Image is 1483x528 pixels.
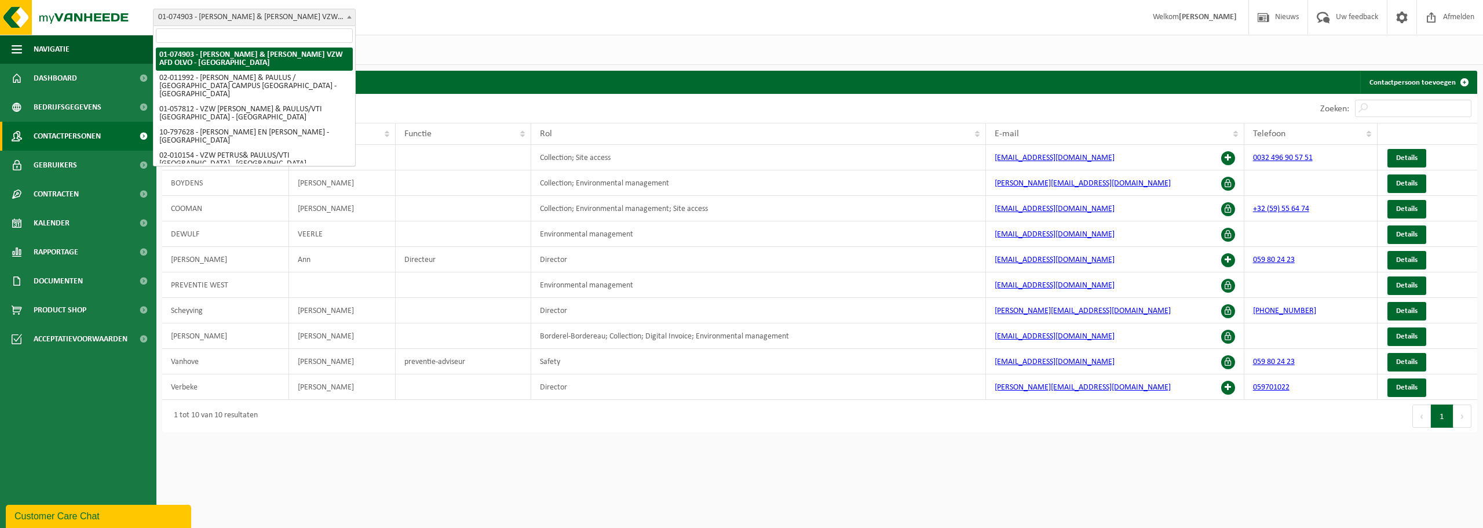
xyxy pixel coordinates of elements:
[153,9,356,26] span: 01-074903 - PETRUS & PAULUS VZW AFD OLVO - OOSTENDE
[1396,231,1418,238] span: Details
[1253,358,1295,366] a: 059 80 24 23
[531,247,986,272] td: Director
[1396,180,1418,187] span: Details
[540,129,552,139] span: Rol
[1253,383,1290,392] a: 059701022
[531,349,986,374] td: Safety
[289,221,396,247] td: VEERLE
[531,170,986,196] td: Collection; Environmental management
[168,406,258,427] div: 1 tot 10 van 10 resultaten
[156,102,353,125] li: 01-057812 - VZW [PERSON_NAME] & PAULUS/VTI [GEOGRAPHIC_DATA] - [GEOGRAPHIC_DATA]
[1253,205,1309,213] a: +32 (59) 55 64 74
[995,230,1115,239] a: [EMAIL_ADDRESS][DOMAIN_NAME]
[289,196,396,221] td: [PERSON_NAME]
[1253,154,1313,162] a: 0032 496 90 57 51
[1387,327,1426,346] a: Details
[1431,405,1453,428] button: 1
[156,71,353,102] li: 02-011992 - [PERSON_NAME] & PAULUS / [GEOGRAPHIC_DATA] CAMPUS [GEOGRAPHIC_DATA] - [GEOGRAPHIC_DATA]
[531,298,986,323] td: Director
[34,209,70,238] span: Kalender
[1387,225,1426,244] a: Details
[995,383,1171,392] a: [PERSON_NAME][EMAIL_ADDRESS][DOMAIN_NAME]
[995,307,1171,315] a: [PERSON_NAME][EMAIL_ADDRESS][DOMAIN_NAME]
[162,349,289,374] td: Vanhove
[1396,307,1418,315] span: Details
[1320,104,1349,114] label: Zoeken:
[34,267,83,296] span: Documenten
[1387,378,1426,397] a: Details
[289,323,396,349] td: [PERSON_NAME]
[156,48,353,71] li: 01-074903 - [PERSON_NAME] & [PERSON_NAME] VZW AFD OLVO - [GEOGRAPHIC_DATA]
[531,272,986,298] td: Environmental management
[289,170,396,196] td: [PERSON_NAME]
[1387,174,1426,193] a: Details
[995,179,1171,188] a: [PERSON_NAME][EMAIL_ADDRESS][DOMAIN_NAME]
[34,238,78,267] span: Rapportage
[995,205,1115,213] a: [EMAIL_ADDRESS][DOMAIN_NAME]
[531,145,986,170] td: Collection; Site access
[995,332,1115,341] a: [EMAIL_ADDRESS][DOMAIN_NAME]
[34,151,77,180] span: Gebruikers
[1179,13,1237,21] strong: [PERSON_NAME]
[162,298,289,323] td: Scheyving
[396,247,531,272] td: Directeur
[162,247,289,272] td: [PERSON_NAME]
[1396,384,1418,391] span: Details
[531,221,986,247] td: Environmental management
[1253,256,1295,264] a: 059 80 24 23
[995,256,1115,264] a: [EMAIL_ADDRESS][DOMAIN_NAME]
[1387,353,1426,372] a: Details
[289,298,396,323] td: [PERSON_NAME]
[162,196,289,221] td: COOMAN
[1453,405,1471,428] button: Next
[34,122,101,151] span: Contactpersonen
[995,358,1115,366] a: [EMAIL_ADDRESS][DOMAIN_NAME]
[531,374,986,400] td: Director
[162,272,289,298] td: PREVENTIE WEST
[162,170,289,196] td: BOYDENS
[289,349,396,374] td: [PERSON_NAME]
[531,323,986,349] td: Borderel-Bordereau; Collection; Digital Invoice; Environmental management
[156,148,353,172] li: 02-010154 - VZW PETRUS& PAULUS/VTI [GEOGRAPHIC_DATA] - [GEOGRAPHIC_DATA]
[289,374,396,400] td: [PERSON_NAME]
[995,281,1115,290] a: [EMAIL_ADDRESS][DOMAIN_NAME]
[289,247,396,272] td: Ann
[1396,154,1418,162] span: Details
[6,502,193,528] iframe: chat widget
[34,64,77,93] span: Dashboard
[1253,307,1316,315] a: [PHONE_NUMBER]
[34,35,70,64] span: Navigatie
[154,9,355,26] span: 01-074903 - PETRUS & PAULUS VZW AFD OLVO - OOSTENDE
[162,323,289,349] td: [PERSON_NAME]
[1387,200,1426,219] a: Details
[1253,129,1285,139] span: Telefoon
[1387,251,1426,270] a: Details
[1396,358,1418,366] span: Details
[156,125,353,148] li: 10-797628 - [PERSON_NAME] EN [PERSON_NAME] - [GEOGRAPHIC_DATA]
[404,129,432,139] span: Functie
[1387,276,1426,295] a: Details
[1387,302,1426,321] a: Details
[995,154,1115,162] a: [EMAIL_ADDRESS][DOMAIN_NAME]
[34,325,127,354] span: Acceptatievoorwaarden
[1396,333,1418,340] span: Details
[34,296,86,325] span: Product Shop
[1396,282,1418,289] span: Details
[162,374,289,400] td: Verbeke
[1396,256,1418,264] span: Details
[162,221,289,247] td: DEWULF
[1396,205,1418,213] span: Details
[1387,149,1426,167] a: Details
[995,129,1019,139] span: E-mail
[531,196,986,221] td: Collection; Environmental management; Site access
[396,349,531,374] td: preventie-adviseur
[1360,71,1476,94] a: Contactpersoon toevoegen
[1412,405,1431,428] button: Previous
[34,93,101,122] span: Bedrijfsgegevens
[34,180,79,209] span: Contracten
